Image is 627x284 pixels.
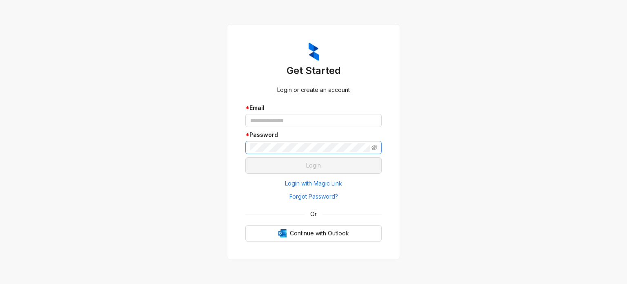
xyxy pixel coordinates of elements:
[309,42,319,61] img: ZumaIcon
[245,157,382,174] button: Login
[305,210,322,219] span: Or
[245,177,382,190] button: Login with Magic Link
[245,85,382,94] div: Login or create an account
[245,64,382,77] h3: Get Started
[245,130,382,139] div: Password
[285,179,342,188] span: Login with Magic Link
[245,190,382,203] button: Forgot Password?
[290,229,349,238] span: Continue with Outlook
[278,229,287,237] img: Outlook
[371,145,377,150] span: eye-invisible
[289,192,338,201] span: Forgot Password?
[245,225,382,242] button: OutlookContinue with Outlook
[245,103,382,112] div: Email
